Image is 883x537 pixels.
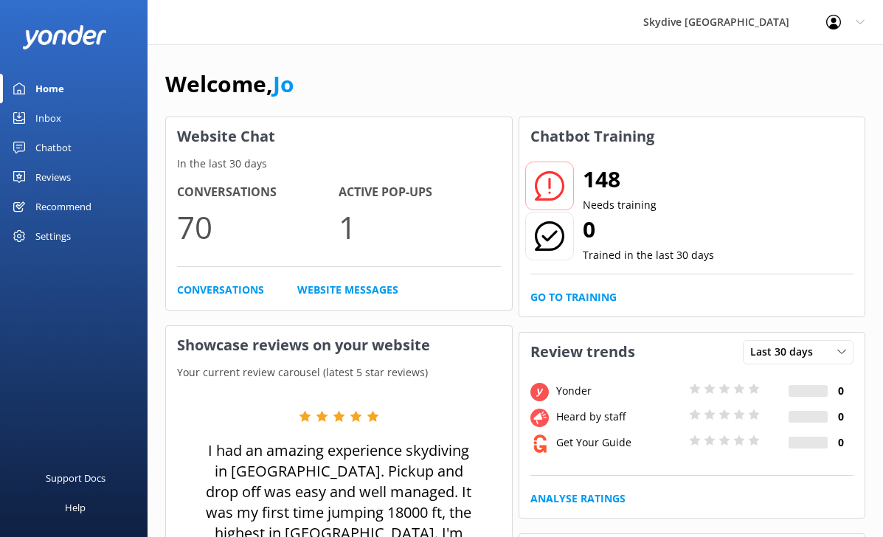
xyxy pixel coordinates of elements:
div: Heard by staff [553,409,685,425]
h4: 0 [828,383,853,399]
p: Needs training [583,197,657,213]
div: Support Docs [46,463,105,493]
span: Last 30 days [750,344,822,360]
div: Settings [35,221,71,251]
p: In the last 30 days [166,156,512,172]
h4: 0 [828,409,853,425]
p: Your current review carousel (latest 5 star reviews) [166,364,512,381]
a: Analyse Ratings [530,491,626,507]
div: Home [35,74,64,103]
a: Go to Training [530,289,617,305]
p: Trained in the last 30 days [583,247,714,263]
div: Reviews [35,162,71,192]
div: Help [65,493,86,522]
h3: Website Chat [166,117,512,156]
h1: Welcome, [165,66,294,102]
div: Chatbot [35,133,72,162]
h2: 148 [583,162,657,197]
div: Yonder [553,383,685,399]
h2: 0 [583,212,714,247]
div: Inbox [35,103,61,133]
div: Recommend [35,192,91,221]
p: 1 [339,202,500,252]
h4: Conversations [177,183,339,202]
div: Get Your Guide [553,434,685,451]
a: Conversations [177,282,264,298]
a: Website Messages [297,282,398,298]
a: Jo [273,69,294,99]
h3: Chatbot Training [519,117,665,156]
p: 70 [177,202,339,252]
h4: Active Pop-ups [339,183,500,202]
h3: Showcase reviews on your website [166,326,512,364]
img: yonder-white-logo.png [22,25,107,49]
h3: Review trends [519,333,646,371]
h4: 0 [828,434,853,451]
